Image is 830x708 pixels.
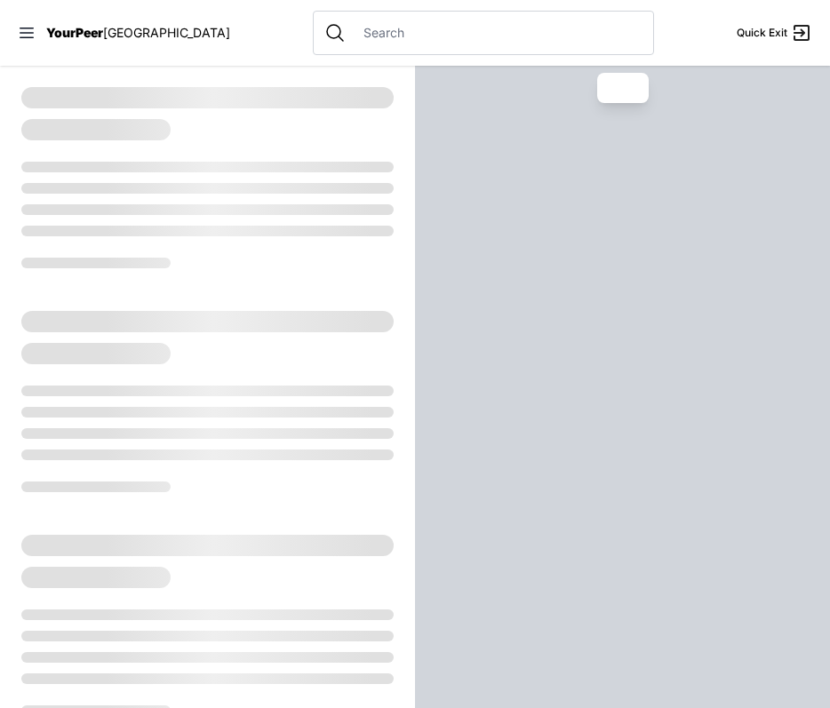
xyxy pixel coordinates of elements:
span: [GEOGRAPHIC_DATA] [103,25,230,40]
input: Search [353,24,642,42]
a: Quick Exit [737,22,812,44]
span: YourPeer [46,25,103,40]
span: Quick Exit [737,26,787,40]
a: YourPeer[GEOGRAPHIC_DATA] [46,28,230,38]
